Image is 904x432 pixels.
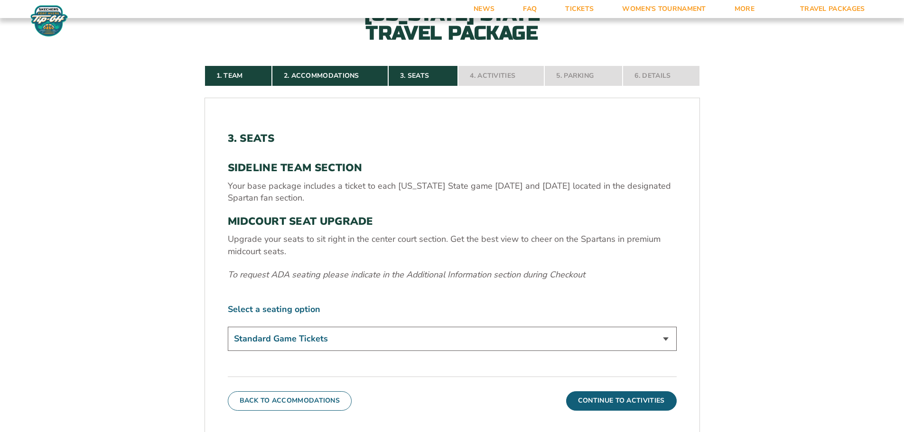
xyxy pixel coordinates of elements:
[205,65,272,86] a: 1. Team
[272,65,388,86] a: 2. Accommodations
[228,303,677,315] label: Select a seating option
[228,269,585,280] em: To request ADA seating please indicate in the Additional Information section during Checkout
[228,132,677,145] h2: 3. Seats
[28,5,70,37] img: Fort Myers Tip-Off
[228,215,677,228] h3: MIDCOURT SEAT UPGRADE
[228,391,352,410] button: Back To Accommodations
[228,180,677,204] p: Your base package includes a ticket to each [US_STATE] State game [DATE] and [DATE] located in th...
[566,391,677,410] button: Continue To Activities
[228,162,677,174] h3: SIDELINE TEAM SECTION
[228,233,677,257] p: Upgrade your seats to sit right in the center court section. Get the best view to cheer on the Sp...
[348,5,557,43] h2: [US_STATE] State Travel Package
